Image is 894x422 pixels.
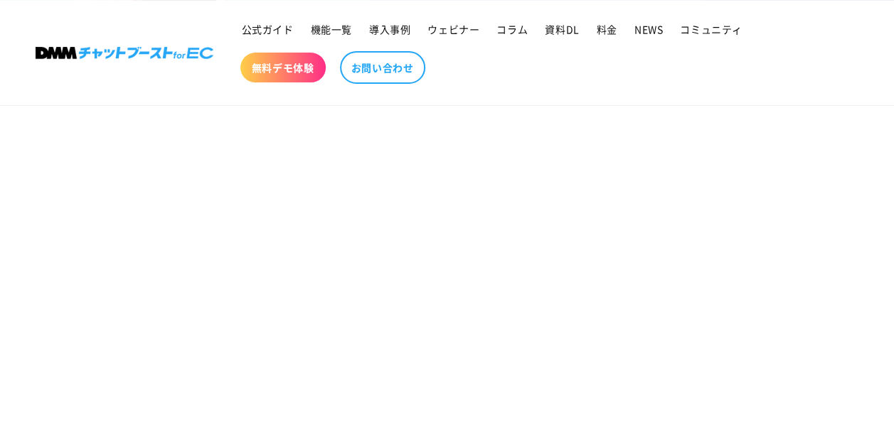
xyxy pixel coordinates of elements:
span: 資料DL [545,23,579,36]
span: 公式ガイド [242,23,294,36]
span: 導入事例 [369,23,410,36]
a: 無料デモ体験 [240,53,326,82]
span: コラム [496,23,528,36]
a: コラム [488,14,536,44]
a: ウェビナー [419,14,488,44]
a: 機能一覧 [302,14,361,44]
a: 公式ガイド [233,14,302,44]
a: 料金 [588,14,626,44]
a: NEWS [626,14,671,44]
a: お問い合わせ [340,51,425,84]
a: コミュニティ [671,14,751,44]
a: 導入事例 [361,14,419,44]
span: コミュニティ [680,23,743,36]
span: 無料デモ体験 [252,61,314,74]
span: お問い合わせ [351,61,414,74]
span: NEWS [634,23,663,36]
span: ウェビナー [427,23,479,36]
img: 株式会社DMM Boost [36,47,213,59]
span: 機能一覧 [311,23,352,36]
span: 料金 [597,23,617,36]
a: 資料DL [536,14,587,44]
